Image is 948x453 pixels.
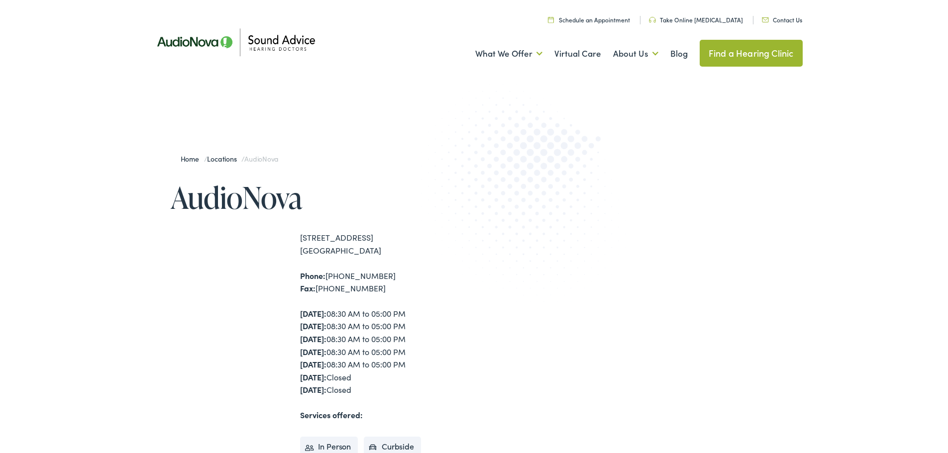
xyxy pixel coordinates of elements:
[300,384,326,395] strong: [DATE]:
[613,35,658,72] a: About Us
[300,308,326,319] strong: [DATE]:
[300,270,325,281] strong: Phone:
[181,154,204,164] a: Home
[300,307,474,396] div: 08:30 AM to 05:00 PM 08:30 AM to 05:00 PM 08:30 AM to 05:00 PM 08:30 AM to 05:00 PM 08:30 AM to 0...
[300,231,474,257] div: [STREET_ADDRESS] [GEOGRAPHIC_DATA]
[300,270,474,295] div: [PHONE_NUMBER] [PHONE_NUMBER]
[300,333,326,344] strong: [DATE]:
[181,154,279,164] span: / /
[762,17,769,22] img: Icon representing mail communication in a unique green color, indicative of contact or communicat...
[670,35,688,72] a: Blog
[207,154,241,164] a: Locations
[300,359,326,369] strong: [DATE]:
[548,15,630,24] a: Schedule an Appointment
[762,15,802,24] a: Contact Us
[300,320,326,331] strong: [DATE]:
[700,40,803,67] a: Find a Hearing Clinic
[548,16,554,23] img: Calendar icon in a unique green color, symbolizing scheduling or date-related features.
[649,17,656,23] img: Headphone icon in a unique green color, suggesting audio-related services or features.
[300,282,316,293] strong: Fax:
[475,35,542,72] a: What We Offer
[300,371,326,382] strong: [DATE]:
[554,35,601,72] a: Virtual Care
[171,181,474,214] h1: AudioNova
[300,409,363,420] strong: Services offered:
[649,15,743,24] a: Take Online [MEDICAL_DATA]
[244,154,278,164] span: AudioNova
[300,346,326,357] strong: [DATE]:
